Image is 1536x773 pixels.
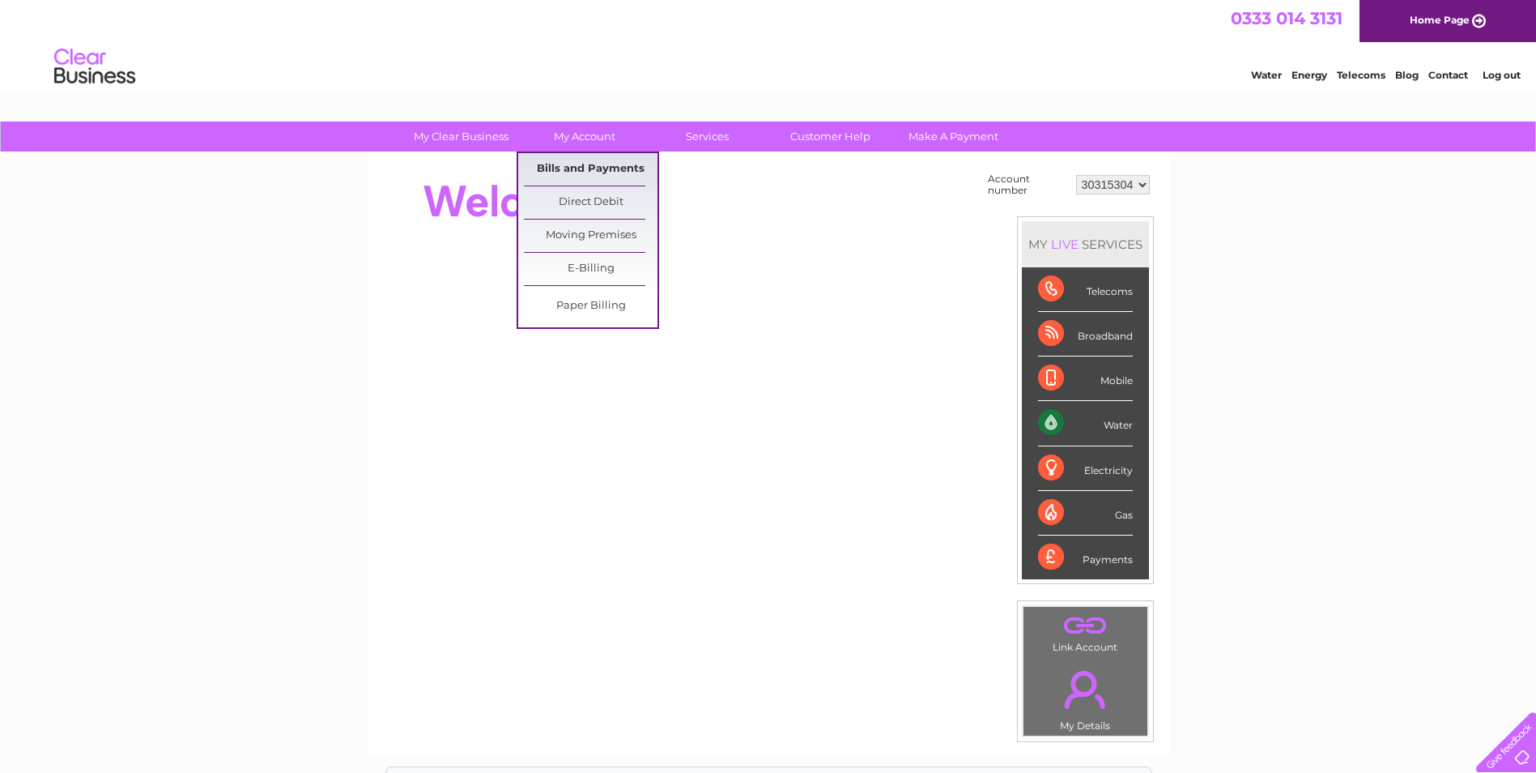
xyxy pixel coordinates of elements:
[1038,357,1133,401] div: Mobile
[524,220,657,252] a: Moving Premises
[386,9,1151,79] div: Clear Business is a trading name of Verastar Limited (registered in [GEOGRAPHIC_DATA] No. 3667643...
[1038,312,1133,357] div: Broadband
[1038,491,1133,536] div: Gas
[1395,69,1419,81] a: Blog
[1428,69,1468,81] a: Contact
[1038,536,1133,579] div: Payments
[1023,657,1148,737] td: My Details
[1048,237,1082,252] div: LIVE
[524,153,657,186] a: Bills and Payments
[517,122,651,152] a: My Account
[524,290,657,322] a: Paper Billing
[1483,69,1521,81] a: Log out
[640,122,774,152] a: Services
[764,122,897,152] a: Customer Help
[53,42,136,92] img: logo.png
[1023,606,1148,657] td: Link Account
[1291,69,1327,81] a: Energy
[1251,69,1282,81] a: Water
[1337,69,1385,81] a: Telecoms
[524,186,657,219] a: Direct Debit
[984,169,1072,200] td: Account number
[887,122,1020,152] a: Make A Payment
[1038,446,1133,491] div: Electricity
[1038,401,1133,446] div: Water
[1038,267,1133,312] div: Telecoms
[1022,221,1149,267] div: MY SERVICES
[394,122,528,152] a: My Clear Business
[524,253,657,285] a: E-Billing
[1231,8,1342,28] a: 0333 014 3131
[1028,611,1143,639] a: .
[1028,661,1143,718] a: .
